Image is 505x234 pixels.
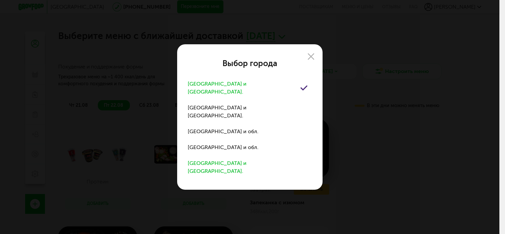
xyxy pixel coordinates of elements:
div: Выбор города [188,59,312,68]
div: [GEOGRAPHIC_DATA] и [GEOGRAPHIC_DATA]. [188,104,300,120]
div: [GEOGRAPHIC_DATA] и [GEOGRAPHIC_DATA]. [188,159,300,175]
div: [GEOGRAPHIC_DATA] и обл. [188,128,258,136]
div: [GEOGRAPHIC_DATA] и обл. [188,143,258,151]
div: [GEOGRAPHIC_DATA] и [GEOGRAPHIC_DATA]. [188,80,300,96]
